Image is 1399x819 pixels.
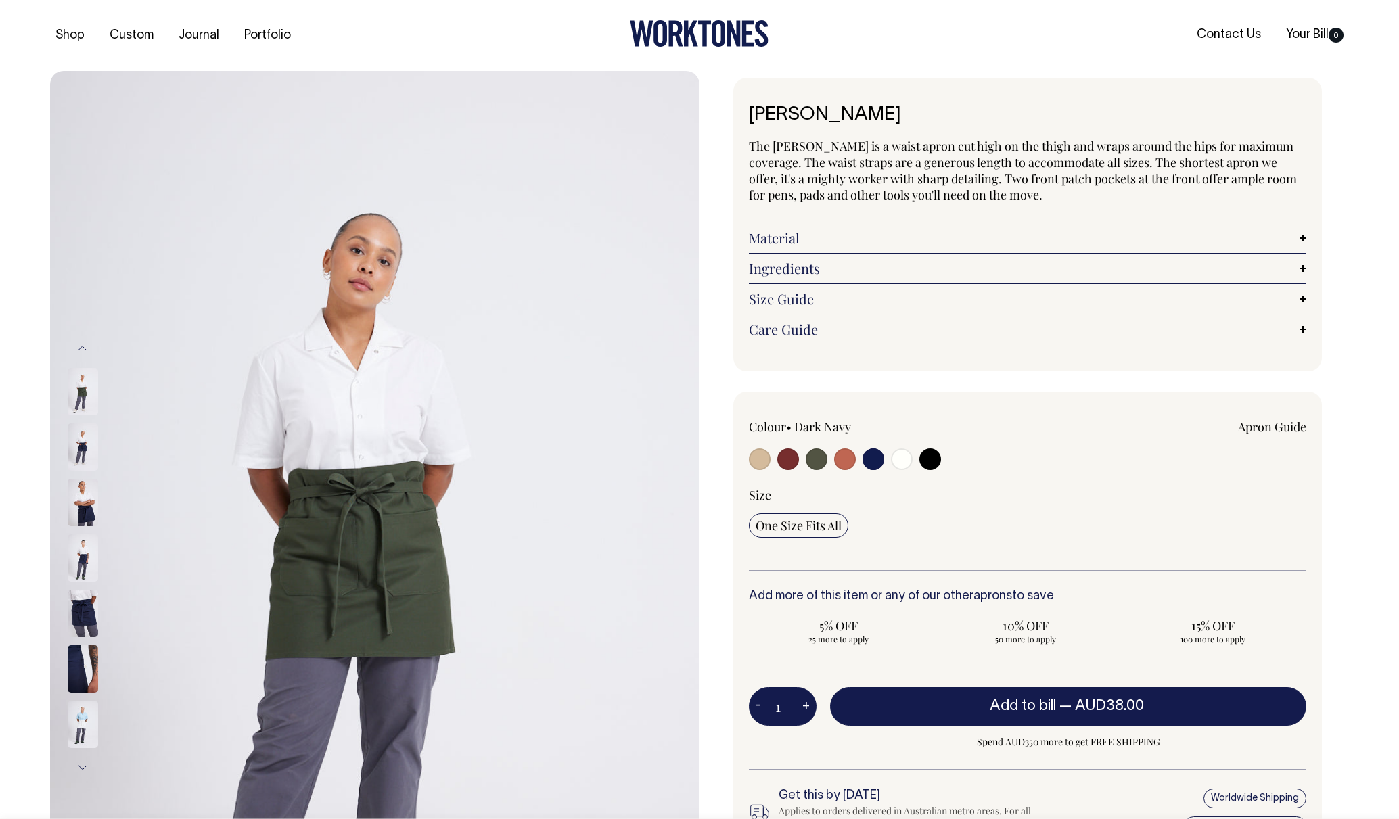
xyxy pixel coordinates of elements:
[943,634,1109,645] span: 50 more to apply
[749,590,1306,603] h6: Add more of this item or any of our other to save
[50,24,90,47] a: Shop
[794,419,851,435] label: Dark Navy
[1059,699,1147,713] span: —
[749,105,1306,126] h1: [PERSON_NAME]
[1329,28,1344,43] span: 0
[68,368,98,415] img: olive
[749,321,1306,337] a: Care Guide
[749,230,1306,246] a: Material
[756,517,842,534] span: One Size Fits All
[756,617,921,634] span: 5% OFF
[68,701,98,748] img: off-white
[1130,617,1295,634] span: 15% OFF
[779,789,1053,803] h6: Get this by [DATE]
[1123,613,1302,649] input: 15% OFF 100 more to apply
[749,613,928,649] input: 5% OFF 25 more to apply
[796,693,817,720] button: +
[830,734,1306,750] span: Spend AUD350 more to get FREE SHIPPING
[68,645,98,693] img: dark-navy
[749,487,1306,503] div: Size
[756,634,921,645] span: 25 more to apply
[786,419,792,435] span: •
[68,479,98,526] img: dark-navy
[936,613,1116,649] input: 10% OFF 50 more to apply
[943,617,1109,634] span: 10% OFF
[104,24,159,47] a: Custom
[749,291,1306,307] a: Size Guide
[239,24,296,47] a: Portfolio
[68,534,98,582] img: dark-navy
[990,699,1056,713] span: Add to bill
[173,24,225,47] a: Journal
[1191,24,1266,46] a: Contact Us
[68,590,98,637] img: dark-navy
[749,513,848,538] input: One Size Fits All
[68,423,98,471] img: dark-navy
[749,693,768,720] button: -
[1238,419,1306,435] a: Apron Guide
[973,590,1012,602] a: aprons
[1075,699,1144,713] span: AUD38.00
[830,687,1306,725] button: Add to bill —AUD38.00
[72,752,93,782] button: Next
[1281,24,1349,46] a: Your Bill0
[72,333,93,364] button: Previous
[749,419,972,435] div: Colour
[1130,634,1295,645] span: 100 more to apply
[749,138,1297,203] span: The [PERSON_NAME] is a waist apron cut high on the thigh and wraps around the hips for maximum co...
[749,260,1306,277] a: Ingredients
